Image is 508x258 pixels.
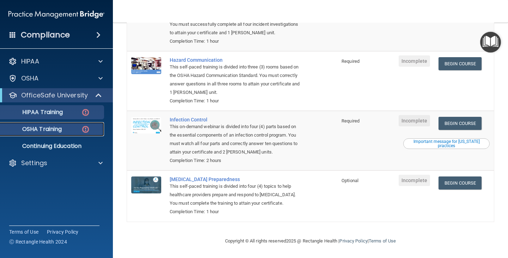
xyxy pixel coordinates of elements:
a: Infection Control [170,117,302,122]
p: HIPAA [21,57,39,66]
div: This on-demand webinar is divided into four (4) parts based on the essential components of an inf... [170,122,302,156]
p: OSHA [21,74,39,83]
a: Terms of Use [369,238,396,244]
p: Continuing Education [5,143,101,150]
div: Completion Time: 1 hour [170,208,302,216]
span: Required [341,118,359,124]
a: [MEDICAL_DATA] Preparedness [170,176,302,182]
div: This self-paced training is divided into four (4) topics to help healthcare providers prepare and... [170,182,302,208]
a: Begin Course [439,57,482,70]
div: Completion Time: 1 hour [170,97,302,105]
a: HIPAA [8,57,103,66]
div: Important message for [US_STATE] practices [404,139,489,148]
span: Incomplete [399,115,430,126]
p: OSHA Training [5,126,62,133]
a: Begin Course [439,117,482,130]
a: Terms of Use [9,228,38,235]
span: Optional [341,178,358,183]
span: Incomplete [399,55,430,67]
p: OfficeSafe University [21,91,88,100]
span: Incomplete [399,175,430,186]
div: Completion Time: 1 hour [170,37,302,46]
img: danger-circle.6113f641.png [81,108,90,117]
a: Hazard Communication [170,57,302,63]
a: OfficeSafe University [8,91,102,100]
span: Required [341,59,359,64]
div: Copyright © All rights reserved 2025 @ Rectangle Health | | [182,230,439,252]
button: Read this if you are a dental practitioner in the state of CA [403,138,490,149]
a: Settings [8,159,103,167]
p: Settings [21,159,47,167]
button: Open Resource Center [480,32,501,53]
div: Completion Time: 2 hours [170,156,302,165]
a: Privacy Policy [339,238,367,244]
p: HIPAA Training [5,109,63,116]
img: danger-circle.6113f641.png [81,125,90,134]
a: Privacy Policy [47,228,79,235]
a: Begin Course [439,176,482,190]
img: PMB logo [8,7,104,22]
span: Ⓒ Rectangle Health 2024 [9,238,67,245]
a: OSHA [8,74,103,83]
div: This self-paced training is divided into three (3) rooms based on the OSHA Hazard Communication S... [170,63,302,97]
h4: Compliance [21,30,70,40]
